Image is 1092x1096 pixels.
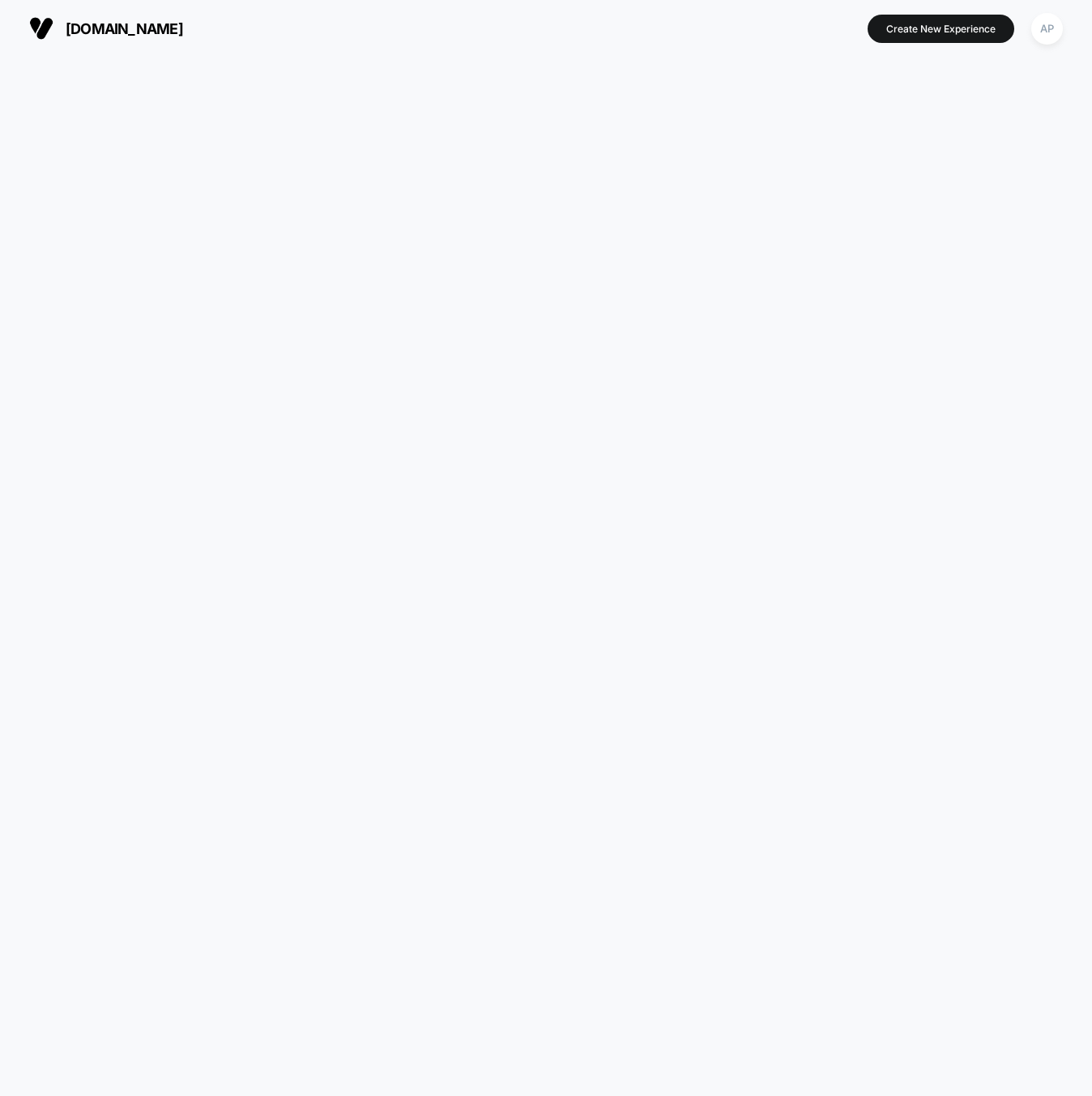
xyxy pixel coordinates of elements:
[1026,12,1068,45] button: AP
[29,16,53,41] img: Visually logo
[1031,13,1063,45] div: AP
[66,20,183,37] span: [DOMAIN_NAME]
[24,15,188,41] button: [DOMAIN_NAME]
[868,15,1014,43] button: Create New Experience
